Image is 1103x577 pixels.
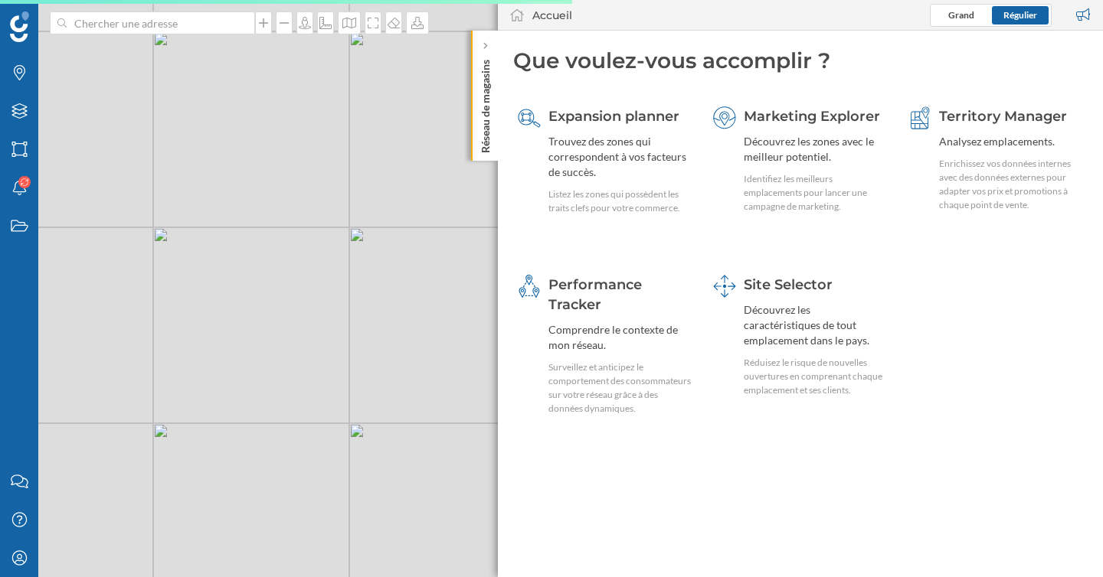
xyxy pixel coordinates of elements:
div: Enrichissez vos données internes avec des données externes pour adapter vos prix et promotions à ... [939,157,1083,212]
p: Réseau de magasins [478,54,493,153]
div: Analysez emplacements. [939,134,1083,149]
div: Trouvez des zones qui correspondent à vos facteurs de succès. [548,134,692,180]
span: Expansion planner [548,108,679,125]
img: search-areas.svg [518,106,541,129]
img: territory-manager.svg [908,106,931,129]
span: Performance Tracker [548,276,642,313]
div: Accueil [532,8,572,23]
span: Territory Manager [939,108,1067,125]
span: Régulier [1003,9,1037,21]
img: Logo Geoblink [10,11,29,42]
span: Grand [948,9,974,21]
div: Réduisez le risque de nouvelles ouvertures en comprenant chaque emplacement et ses clients. [744,356,888,397]
span: Marketing Explorer [744,108,880,125]
span: Site Selector [744,276,833,293]
div: Surveillez et anticipez le comportement des consommateurs sur votre réseau grâce à des données dy... [548,360,692,416]
img: dashboards-manager.svg [713,275,736,298]
img: monitoring-360.svg [518,275,541,298]
img: explorer.svg [713,106,736,129]
div: Découvrez les zones avec le meilleur potentiel. [744,134,888,165]
div: Comprendre le contexte de mon réseau. [548,322,692,353]
div: Que voulez-vous accomplir ? [513,46,1088,75]
div: Identifiez les meilleurs emplacements pour lancer une campagne de marketing. [744,172,888,214]
div: Découvrez les caractéristiques de tout emplacement dans le pays. [744,302,888,348]
div: Listez les zones qui possèdent les traits clefs pour votre commerce. [548,187,692,215]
